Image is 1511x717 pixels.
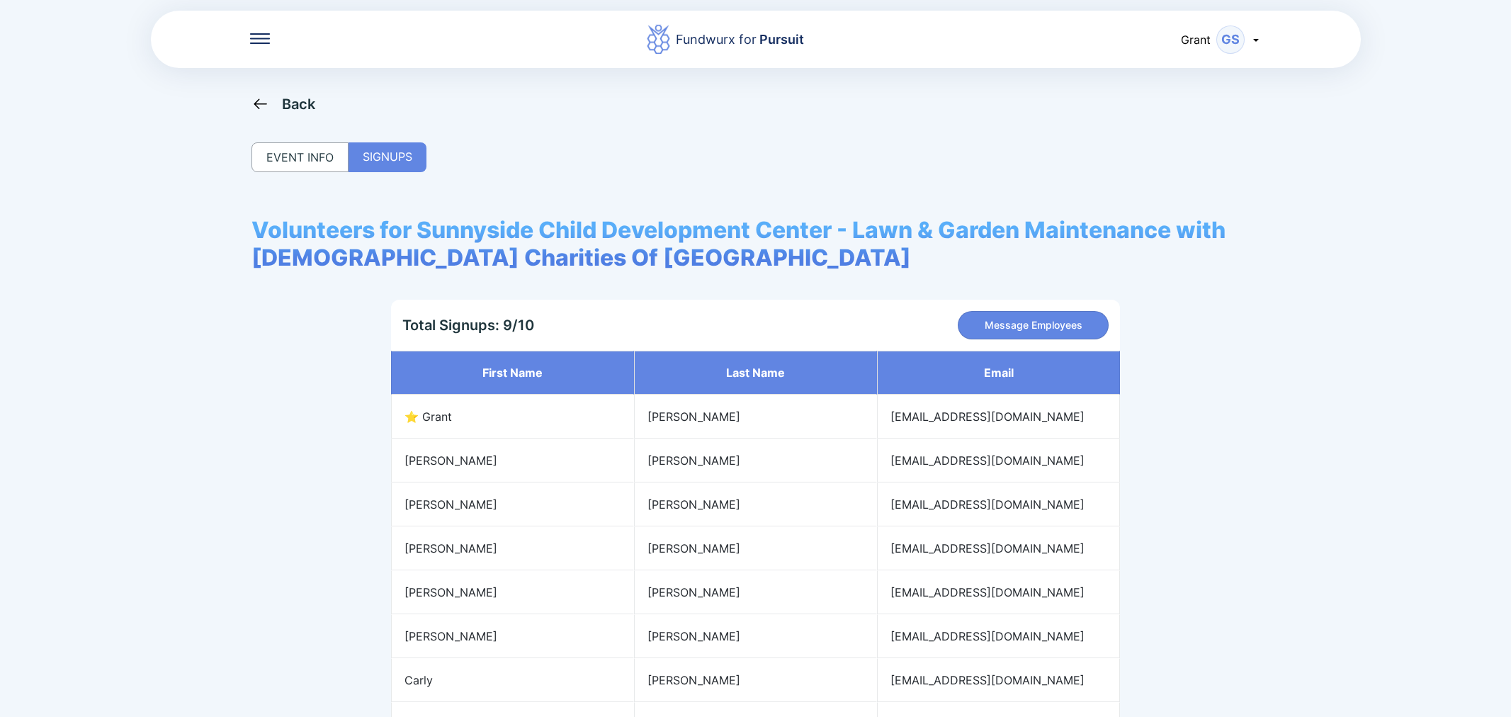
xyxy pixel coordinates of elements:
td: [EMAIL_ADDRESS][DOMAIN_NAME] [877,395,1120,439]
td: [PERSON_NAME] [634,526,877,570]
td: [PERSON_NAME] [391,482,634,526]
td: [PERSON_NAME] [391,614,634,658]
td: [EMAIL_ADDRESS][DOMAIN_NAME] [877,526,1120,570]
div: SIGNUPS [349,142,426,172]
span: Volunteers for Sunnyside Child Development Center - Lawn & Garden Maintenance with [DEMOGRAPHIC_D... [251,216,1260,271]
td: [PERSON_NAME] [634,570,877,614]
td: ⭐ Grant [391,395,634,439]
td: [EMAIL_ADDRESS][DOMAIN_NAME] [877,482,1120,526]
td: [EMAIL_ADDRESS][DOMAIN_NAME] [877,439,1120,482]
span: Grant [1181,33,1211,47]
td: [EMAIL_ADDRESS][DOMAIN_NAME] [877,614,1120,658]
td: [PERSON_NAME] [391,570,634,614]
td: [PERSON_NAME] [634,614,877,658]
span: Pursuit [757,32,804,47]
td: [PERSON_NAME] [634,395,877,439]
td: [PERSON_NAME] [634,658,877,702]
div: Total Signups: 9/10 [402,317,534,334]
td: [EMAIL_ADDRESS][DOMAIN_NAME] [877,658,1120,702]
td: [PERSON_NAME] [634,482,877,526]
td: [PERSON_NAME] [391,439,634,482]
div: GS [1216,26,1245,54]
td: [EMAIL_ADDRESS][DOMAIN_NAME] [877,570,1120,614]
th: First name [391,351,634,395]
div: Fundwurx for [676,30,804,50]
div: Back [282,96,316,113]
th: Email [877,351,1120,395]
td: [PERSON_NAME] [634,439,877,482]
td: Carly [391,658,634,702]
td: [PERSON_NAME] [391,526,634,570]
th: Last name [634,351,877,395]
div: EVENT INFO [251,142,349,172]
button: Message Employees [958,311,1109,339]
span: Message Employees [985,318,1082,332]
